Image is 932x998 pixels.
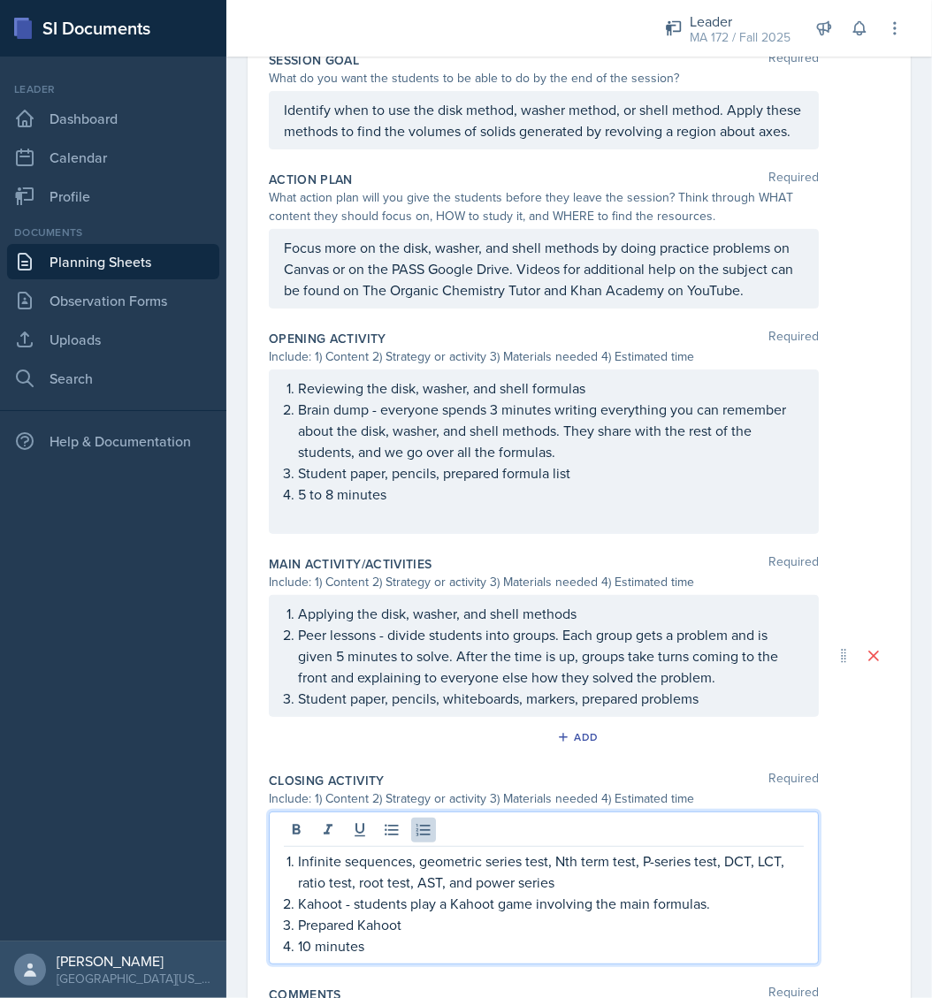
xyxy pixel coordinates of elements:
label: Main Activity/Activities [269,555,432,573]
div: Leader [690,11,791,32]
span: Required [768,555,819,573]
a: Search [7,361,219,396]
div: Help & Documentation [7,423,219,459]
a: Profile [7,179,219,214]
p: Student paper, pencils, whiteboards, markers, prepared problems [298,688,804,709]
span: Required [768,330,819,347]
a: Dashboard [7,101,219,136]
p: Peer lessons - divide students into groups. Each group gets a problem and is given 5 minutes to s... [298,624,804,688]
div: Documents [7,225,219,240]
div: Include: 1) Content 2) Strategy or activity 3) Materials needed 4) Estimated time [269,573,819,591]
a: Planning Sheets [7,244,219,279]
p: 5 to 8 minutes [298,484,804,505]
p: Reviewing the disk, washer, and shell formulas [298,377,804,399]
span: Required [768,51,819,69]
button: Add [551,724,608,750]
p: Brain dump - everyone spends 3 minutes writing everything you can remember about the disk, washer... [298,399,804,462]
div: [PERSON_NAME] [57,952,212,970]
p: Kahoot - students play a Kahoot game involving the main formulas. [298,893,804,914]
a: Observation Forms [7,283,219,318]
div: What do you want the students to be able to do by the end of the session? [269,69,819,88]
p: Student paper, pencils, prepared formula list [298,462,804,484]
label: Opening Activity [269,330,386,347]
p: Focus more on the disk, washer, and shell methods by doing practice problems on Canvas or on the ... [284,237,804,301]
div: Include: 1) Content 2) Strategy or activity 3) Materials needed 4) Estimated time [269,347,819,366]
div: [GEOGRAPHIC_DATA][US_STATE] in [GEOGRAPHIC_DATA] [57,970,212,987]
div: MA 172 / Fall 2025 [690,28,791,47]
label: Action Plan [269,171,353,188]
label: Session Goal [269,51,359,69]
a: Calendar [7,140,219,175]
p: Applying the disk, washer, and shell methods [298,603,804,624]
p: Infinite sequences, geometric series test, Nth term test, P-series test, DCT, LCT, ratio test, ro... [298,850,804,893]
p: Prepared Kahoot [298,914,804,935]
div: Include: 1) Content 2) Strategy or activity 3) Materials needed 4) Estimated time [269,789,819,808]
p: Identify when to use the disk method, washer method, or shell method. Apply these methods to find... [284,99,804,141]
span: Required [768,772,819,789]
label: Closing Activity [269,772,385,789]
span: Required [768,171,819,188]
a: Uploads [7,322,219,357]
div: Leader [7,81,219,97]
div: Add [561,730,599,744]
p: 10 minutes [298,935,804,956]
div: What action plan will you give the students before they leave the session? Think through WHAT con... [269,188,819,225]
